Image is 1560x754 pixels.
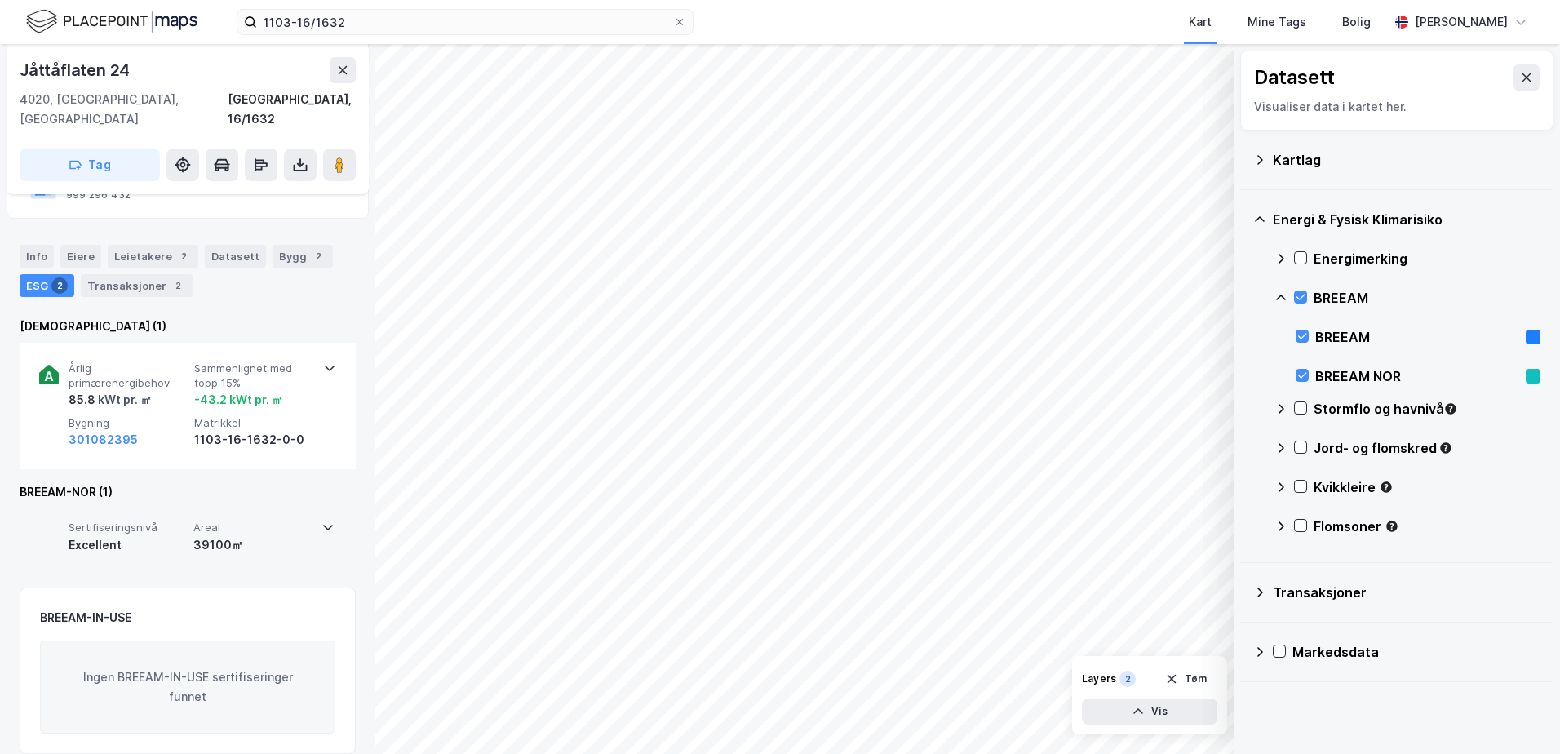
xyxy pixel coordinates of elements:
div: Tooltip anchor [1379,480,1394,495]
div: Stormflo og havnivå [1314,399,1540,419]
div: 85.8 [69,390,152,410]
div: ESG [20,274,74,297]
div: Bygg [273,245,333,268]
div: 4020, [GEOGRAPHIC_DATA], [GEOGRAPHIC_DATA] [20,90,228,129]
div: BREEAM-NOR (1) [20,482,356,502]
div: Transaksjoner [81,274,193,297]
div: Leietakere [108,245,198,268]
div: 2 [51,277,68,294]
div: Tooltip anchor [1385,519,1399,534]
div: [DEMOGRAPHIC_DATA] (1) [20,317,356,336]
div: Eiere [60,245,101,268]
div: BREEAM [1314,288,1540,308]
div: Visualiser data i kartet her. [1254,97,1540,117]
div: 2 [310,248,326,264]
span: Sertifiseringsnivå [69,521,187,534]
div: 999 296 432 [66,188,131,202]
div: Bolig [1342,12,1371,32]
div: [PERSON_NAME] [1415,12,1508,32]
div: 2 [1119,671,1136,687]
div: Excellent [69,535,187,555]
span: Sammenlignet med topp 15% [194,361,313,390]
div: Tooltip anchor [1438,441,1453,455]
div: 1103-16-1632-0-0 [194,430,313,450]
div: 2 [175,248,192,264]
div: [GEOGRAPHIC_DATA], 16/1632 [228,90,356,129]
div: Datasett [1254,64,1335,91]
div: Kartlag [1273,150,1540,170]
div: Flomsoner [1314,517,1540,536]
button: Tag [20,149,160,181]
div: Markedsdata [1292,642,1540,662]
div: Layers [1082,672,1116,685]
div: Jåttåflaten 24 [20,57,133,83]
button: Vis [1082,699,1217,725]
div: Datasett [205,245,266,268]
button: Tøm [1154,666,1217,692]
div: 2 [170,277,186,294]
button: 301082395 [69,430,138,450]
div: Energi & Fysisk Klimarisiko [1273,210,1540,229]
div: Tooltip anchor [1443,401,1458,416]
span: Areal [193,521,312,534]
span: Bygning [69,416,188,430]
img: logo.f888ab2527a4732fd821a326f86c7f29.svg [26,7,197,36]
div: BREEAM NOR [1315,366,1519,386]
div: Kart [1189,12,1212,32]
iframe: Chat Widget [1478,676,1560,754]
div: Mine Tags [1248,12,1306,32]
div: BREEAM [1315,327,1519,347]
div: Jord- og flomskred [1314,438,1540,458]
div: Info [20,245,54,268]
input: Søk på adresse, matrikkel, gårdeiere, leietakere eller personer [257,10,673,34]
div: Energimerking [1314,249,1540,268]
div: kWt pr. ㎡ [95,390,152,410]
div: BREEAM-IN-USE [40,608,131,628]
span: Årlig primærenergibehov [69,361,188,390]
div: Kontrollprogram for chat [1478,676,1560,754]
div: Kvikkleire [1314,477,1540,497]
div: Transaksjoner [1273,583,1540,602]
div: -43.2 kWt pr. ㎡ [194,390,283,410]
div: Ingen BREEAM-IN-USE sertifiseringer funnet [40,641,335,734]
span: Matrikkel [194,416,313,430]
div: 39100㎡ [193,535,312,555]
